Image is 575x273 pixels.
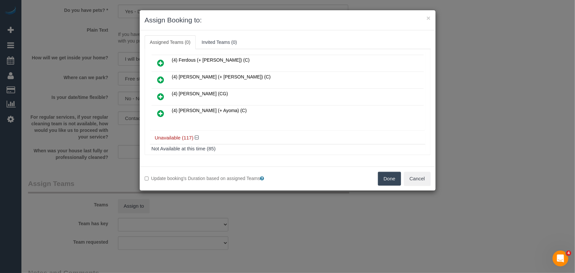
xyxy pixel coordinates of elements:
[145,15,431,25] h3: Assign Booking to:
[172,57,250,63] span: (4) Ferdous (+ [PERSON_NAME]) (C)
[145,35,196,49] a: Assigned Teams (0)
[404,172,431,186] button: Cancel
[378,172,401,186] button: Done
[426,15,430,21] button: ×
[145,175,283,182] label: Update booking's Duration based on assigned Teams
[172,108,247,113] span: (4) [PERSON_NAME] (+ Ayoma) (C)
[172,74,271,79] span: (4) [PERSON_NAME] (+ [PERSON_NAME]) (C)
[172,91,228,96] span: (4) [PERSON_NAME] (CG)
[152,146,424,152] h4: Not Available at this time (85)
[196,35,242,49] a: Invited Teams (0)
[155,135,420,141] h4: Unavailable (117)
[566,251,571,256] span: 4
[145,176,149,181] input: Update booking's Duration based on assigned Teams
[553,251,568,266] iframe: Intercom live chat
